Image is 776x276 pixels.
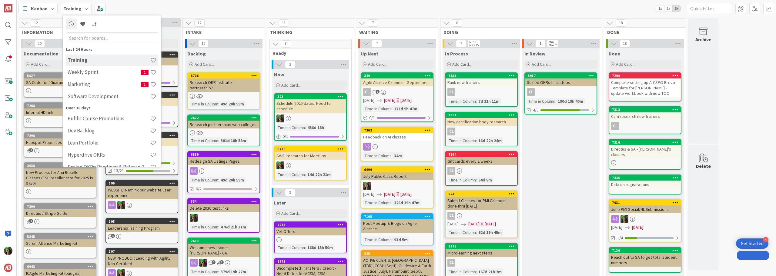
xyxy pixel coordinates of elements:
div: CL [446,128,517,135]
div: 7268 [27,104,96,108]
div: 2653 [191,239,259,243]
a: 7031June PMI Social/NL SubmissionsSL[DATE][DATE]1/4 [609,199,681,242]
a: 349Agile Alliance Calendar - SeptemberCL[DATE][DATE][DATE]Time in Column:173d 9h 47m0/1 [361,72,433,122]
div: 7353Rank new trainers [446,73,517,86]
div: CL [446,88,517,96]
div: 5917 [525,73,597,78]
div: CL [447,128,455,135]
div: 923 [446,191,517,197]
span: 1 [141,70,149,75]
span: Add Card... [532,62,551,67]
div: [DATE] [485,221,496,227]
a: 199WEBSITE: Rethink our website user experienceSL [105,180,178,213]
span: Add Card... [616,62,635,67]
div: 7290 [612,74,681,78]
div: Time in Column [276,171,305,178]
div: 6999 [364,168,433,172]
span: : [476,137,477,144]
span: [DATE] [363,97,374,104]
div: 334 [188,199,259,204]
div: 7335 [609,175,681,181]
div: 6945 [446,244,517,249]
div: 7105 [364,214,433,219]
div: 923 [448,192,517,196]
span: : [218,224,219,230]
img: SL [620,215,628,223]
div: 6715 [275,146,346,152]
div: 0/1 [361,114,433,121]
div: 7362Feedback on AI classes [361,128,433,141]
span: 13/21 [114,168,124,174]
div: 7299Directus / Stripe Guide [24,204,96,217]
div: CL [446,259,517,267]
div: 49d 20h 59m [219,101,246,107]
span: 0 / 1 [283,133,288,140]
div: 923Submit Classes for PMI Calendar done thru [DATE] [446,191,517,210]
div: [DATE] [400,97,412,104]
h4: Software Development [68,93,150,99]
div: 7298 [27,134,96,138]
a: 323Schedule 2025 dates: Need to scheduleSLTime in Column:456d 18h0/1 [274,93,347,141]
div: Delete 2030 test links [188,204,259,212]
div: Time in Column [527,98,555,105]
div: Time in Column [276,244,305,251]
div: 7194 [448,152,517,157]
span: 1 [141,82,149,87]
img: SL [4,247,12,255]
input: Quick Filter... [687,3,732,14]
span: [DATE] [447,221,459,227]
span: Add Card... [368,62,387,67]
div: Time in Column [447,98,476,105]
div: 6706 [191,74,259,78]
a: 7316Directus & SA - [PERSON_NAME]'s classes [609,139,681,170]
div: 93d 5m [393,236,409,243]
a: 2638New Process for Anu Reseller Classes (CSP reseller rate for 2025 is $750) [24,162,96,198]
div: Rank new trainers [446,78,517,86]
div: 5627 [27,74,96,78]
a: 5917Scaled OKRs final stepsCLTime in Column:190d 19h 40m4/5 [524,72,597,115]
div: Research OKR Institute - partnership? [188,78,259,92]
span: : [392,199,393,206]
span: Add Card... [281,82,301,88]
div: Redesign SA Listings Pages [188,157,259,165]
span: [DATE] [632,224,643,231]
div: 7031June PMI Social/NL Submissions [609,200,681,213]
a: 6839Redesign SA Listings PagesTime in Column:49d 20h 59m0/2 [187,151,260,193]
div: 64d 8m [477,177,493,183]
div: 6945Microlearning next steps [446,244,517,257]
div: Directus / Stripe Guide [24,209,96,217]
div: 199WEBSITE: Rethink our website user experience [106,181,178,199]
div: CL [446,212,517,220]
a: 6999July Public Class ReportSL[DATE][DATE][DATE]Time in Column:126d 19h 47m [361,166,433,208]
div: 0/1 [275,133,346,140]
span: : [305,171,306,178]
div: 325 [364,251,433,256]
div: 34m [393,152,403,159]
div: 7313Cam research new trainers [609,107,681,120]
span: : [476,229,477,236]
div: 5627 [24,73,96,78]
div: June PMI Social/NL Submissions [609,205,681,213]
h4: Weekly Sprint [68,69,141,75]
div: 7314 [448,113,517,117]
div: Gift cards every 2 weeks [446,157,517,165]
div: 2638 [27,164,96,168]
div: Time in Column [190,137,218,144]
a: 7335Data on registrations [609,175,681,195]
div: Leadership Training Program [106,224,178,232]
a: 7298Hubspot Properties [24,132,96,158]
img: SL [363,182,371,190]
a: 5845Scrum Alliance Marketing Kit [24,233,96,258]
a: 6706Research OKR Institute - partnership?Time in Column:49d 20h 59m [187,72,260,110]
div: CL [527,88,535,96]
div: 5845Scrum Alliance Marketing Kit [24,234,96,247]
span: [DATE] [363,191,374,198]
a: 7353Rank new trainersCLTime in Column:7d 21h 11m [445,72,518,107]
div: 2622 [188,115,259,121]
div: CL [447,167,455,175]
span: [DATE] [468,221,480,227]
div: Agile Alliance Calendar - September [361,78,433,86]
div: 7335Data on registrations [609,175,681,188]
span: 4/5 [533,107,539,113]
div: Time in Column [190,101,218,107]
